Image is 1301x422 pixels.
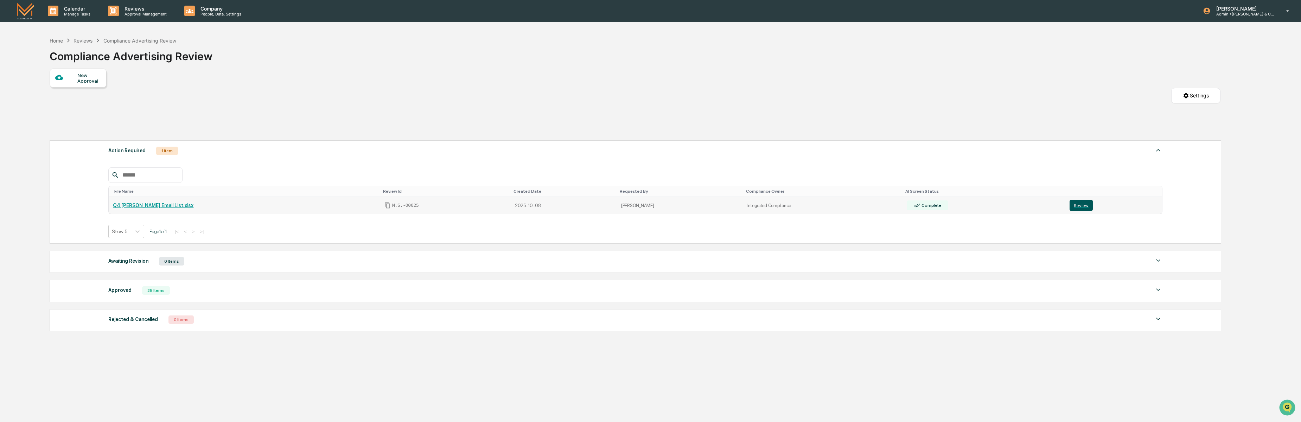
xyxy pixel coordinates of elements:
[1070,200,1158,211] a: Review
[1070,200,1093,211] button: Review
[1211,6,1276,12] p: [PERSON_NAME]
[108,256,148,266] div: Awaiting Revision
[1154,315,1162,323] img: caret
[48,86,90,98] a: 🗄️Attestations
[119,6,170,12] p: Reviews
[392,203,419,208] span: M.S.-00025
[108,286,132,295] div: Approved
[511,197,617,214] td: 2025-10-08
[617,197,743,214] td: [PERSON_NAME]
[195,6,245,12] p: Company
[50,38,63,44] div: Home
[17,2,34,19] img: logo
[159,257,184,266] div: 0 Items
[1278,399,1297,418] iframe: Open customer support
[142,286,170,295] div: 28 Items
[108,146,146,155] div: Action Required
[384,202,391,209] span: Copy Id
[746,189,900,194] div: Toggle SortBy
[50,119,85,124] a: Powered byPylon
[7,15,128,26] p: How can we help?
[7,103,13,108] div: 🔎
[58,12,94,17] p: Manage Tasks
[24,54,115,61] div: Start new chat
[14,89,45,96] span: Preclearance
[51,89,57,95] div: 🗄️
[198,229,206,235] button: >|
[905,189,1063,194] div: Toggle SortBy
[514,189,614,194] div: Toggle SortBy
[1154,286,1162,294] img: caret
[1171,88,1220,103] button: Settings
[58,6,94,12] p: Calendar
[58,89,87,96] span: Attestations
[70,119,85,124] span: Pylon
[50,44,212,63] div: Compliance Advertising Review
[620,189,740,194] div: Toggle SortBy
[1211,12,1276,17] p: Admin • [PERSON_NAME] & Co. - BD
[120,56,128,64] button: Start new chat
[77,72,101,84] div: New Approval
[103,38,176,44] div: Compliance Advertising Review
[168,315,194,324] div: 0 Items
[4,86,48,98] a: 🖐️Preclearance
[1071,189,1159,194] div: Toggle SortBy
[1154,256,1162,265] img: caret
[1154,146,1162,154] img: caret
[24,61,89,66] div: We're available if you need us!
[156,147,178,155] div: 1 Item
[195,12,245,17] p: People, Data, Settings
[743,197,903,214] td: Integrated Compliance
[119,12,170,17] p: Approval Management
[14,102,44,109] span: Data Lookup
[7,89,13,95] div: 🖐️
[383,189,508,194] div: Toggle SortBy
[172,229,180,235] button: |<
[108,315,158,324] div: Rejected & Cancelled
[182,229,189,235] button: <
[190,229,197,235] button: >
[4,99,47,112] a: 🔎Data Lookup
[113,203,193,208] a: Q4 [PERSON_NAME] Email List.xlsx
[149,229,167,234] span: Page 1 of 1
[114,189,377,194] div: Toggle SortBy
[7,54,20,66] img: 1746055101610-c473b297-6a78-478c-a979-82029cc54cd1
[74,38,93,44] div: Reviews
[920,203,941,208] div: Complete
